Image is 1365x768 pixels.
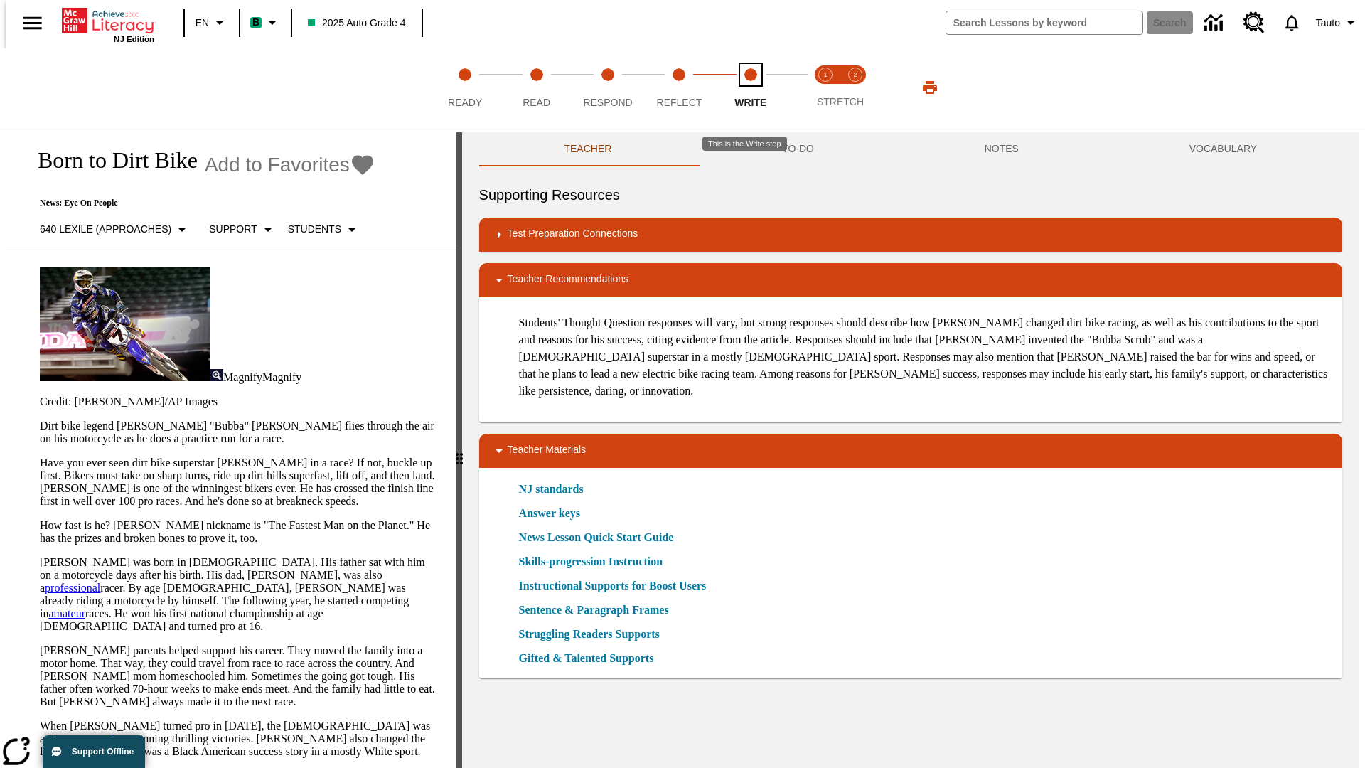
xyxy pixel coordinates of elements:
p: Students [288,222,341,237]
p: [PERSON_NAME] was born in [DEMOGRAPHIC_DATA]. His father sat with him on a motorcycle days after ... [40,556,439,633]
button: Profile/Settings [1310,10,1365,36]
a: Struggling Readers Supports [519,626,668,643]
button: VOCABULARY [1104,132,1342,166]
button: Print [907,75,953,100]
p: News: Eye On People [23,198,375,208]
span: 2025 Auto Grade 4 [308,16,406,31]
button: NOTES [899,132,1104,166]
p: Teacher Recommendations [508,272,628,289]
button: Select Student [282,217,366,242]
span: Respond [583,97,632,108]
div: activity [462,132,1359,768]
a: Sentence & Paragraph Frames, Will open in new browser window or tab [519,602,669,619]
button: Support Offline [43,735,145,768]
button: Read step 2 of 5 [495,48,577,127]
button: TO-DO [697,132,899,166]
button: Stretch Read step 1 of 2 [805,48,846,127]
a: Notifications [1273,4,1310,41]
span: Read [523,97,550,108]
span: Ready [448,97,482,108]
button: Ready step 1 of 5 [424,48,506,127]
a: sensation [84,732,127,745]
a: Skills-progression Instruction, Will open in new browser window or tab [519,553,663,570]
span: Reflect [657,97,702,108]
a: Instructional Supports for Boost Users, Will open in new browser window or tab [519,577,707,594]
span: Magnify [262,371,301,383]
p: How fast is he? [PERSON_NAME] nickname is "The Fastest Man on the Planet." He has the prizes and ... [40,519,439,545]
text: 1 [823,71,827,78]
span: Support Offline [72,747,134,757]
img: Motocross racer James Stewart flies through the air on his dirt bike. [40,267,210,381]
button: Language: EN, Select a language [189,10,235,36]
span: NJ Edition [114,35,154,43]
div: Teacher Materials [479,434,1342,468]
div: Instructional Panel Tabs [479,132,1342,166]
p: Teacher Materials [508,442,587,459]
button: Open side menu [11,2,53,44]
p: [PERSON_NAME] parents helped support his career. They moved the family into a motor home. That wa... [40,644,439,708]
p: 640 Lexile (Approaches) [40,222,171,237]
button: Select Lexile, 640 Lexile (Approaches) [34,217,196,242]
span: Magnify [223,371,262,383]
h1: Born to Dirt Bike [23,147,198,174]
p: Students' Thought Question responses will vary, but strong responses should describe how [PERSON_... [519,314,1331,400]
span: EN [196,16,209,31]
p: Dirt bike legend [PERSON_NAME] "Bubba" [PERSON_NAME] flies through the air on his motorcycle as h... [40,420,439,445]
span: Write [734,97,766,108]
span: Add to Favorites [205,154,350,176]
div: Teacher Recommendations [479,263,1342,297]
p: Support [209,222,257,237]
a: News Lesson Quick Start Guide, Will open in new browser window or tab [519,529,674,546]
h6: Supporting Resources [479,183,1342,206]
div: Home [62,5,154,43]
div: reading [6,132,456,761]
span: Tauto [1316,16,1340,31]
button: Add to Favorites - Born to Dirt Bike [205,152,375,177]
input: search field [946,11,1142,34]
button: Write step 5 of 5 [710,48,792,127]
a: Answer keys, Will open in new browser window or tab [519,505,580,522]
p: Test Preparation Connections [508,226,638,243]
a: Gifted & Talented Supports [519,650,663,667]
button: Respond step 3 of 5 [567,48,649,127]
a: Resource Center, Will open in new tab [1235,4,1273,42]
p: When [PERSON_NAME] turned pro in [DATE], the [DEMOGRAPHIC_DATA] was an instant , winning thrillin... [40,720,439,758]
div: Test Preparation Connections [479,218,1342,252]
div: This is the Write step [702,137,787,151]
button: Reflect step 4 of 5 [638,48,720,127]
text: 2 [853,71,857,78]
button: Stretch Respond step 2 of 2 [835,48,876,127]
button: Scaffolds, Support [203,217,282,242]
a: Data Center [1196,4,1235,43]
p: Credit: [PERSON_NAME]/AP Images [40,395,439,408]
span: STRETCH [817,96,864,107]
span: B [252,14,259,31]
button: Teacher [479,132,697,166]
a: NJ standards [519,481,592,498]
p: Have you ever seen dirt bike superstar [PERSON_NAME] in a race? If not, buckle up first. Bikers m... [40,457,439,508]
a: professional [45,582,100,594]
img: Magnify [210,369,223,381]
div: Press Enter or Spacebar and then press right and left arrow keys to move the slider [456,132,462,768]
a: amateur [48,607,85,619]
button: Boost Class color is mint green. Change class color [245,10,287,36]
